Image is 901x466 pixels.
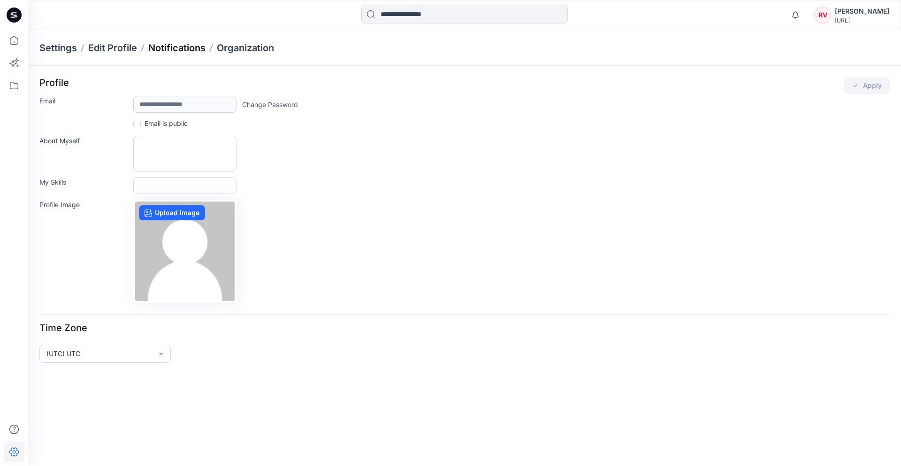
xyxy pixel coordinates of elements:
div: (UTC) UTC [46,349,153,358]
div: [URL] [835,17,889,24]
p: Email is public [145,118,188,128]
a: Change Password [242,100,298,109]
label: Profile Image [39,200,128,299]
p: Time Zone [39,322,87,339]
a: Edit Profile [88,41,137,54]
p: Profile [39,77,69,94]
label: About Myself [39,136,128,168]
label: Upload image [139,205,205,220]
p: Settings [39,41,77,54]
div: RV [814,7,831,23]
label: Email [39,96,128,109]
img: no-profile.png [135,202,235,301]
div: [PERSON_NAME] [835,6,889,17]
label: My Skills [39,177,128,190]
a: Organization [217,41,274,54]
a: Notifications [148,41,206,54]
